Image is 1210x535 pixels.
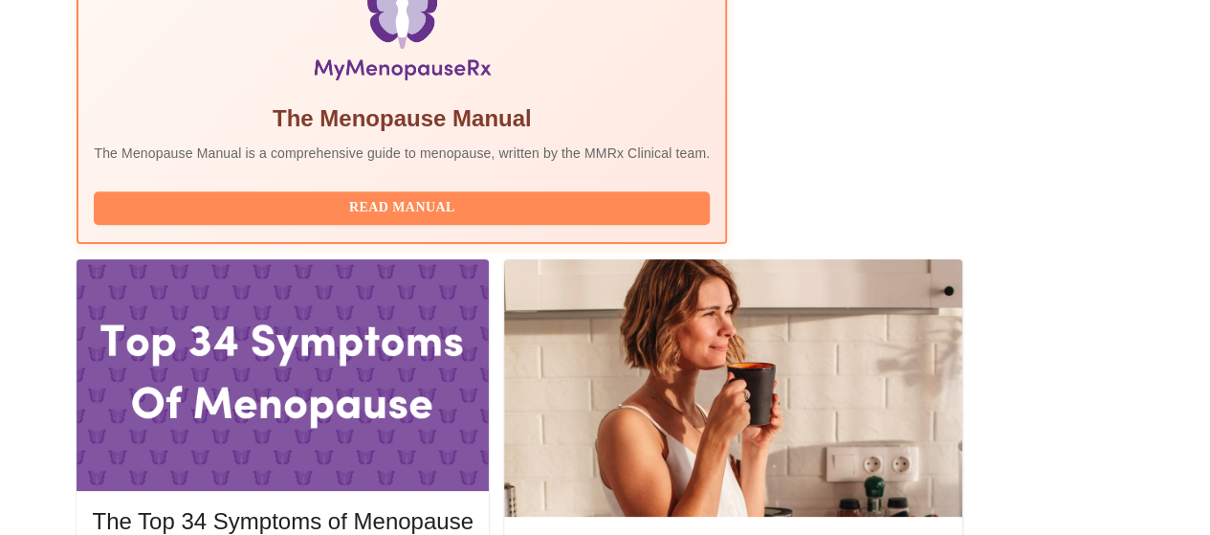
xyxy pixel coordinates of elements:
[94,144,710,163] p: The Menopause Manual is a comprehensive guide to menopause, written by the MMRx Clinical team.
[113,196,691,220] span: Read Manual
[94,198,715,214] a: Read Manual
[94,103,710,134] h5: The Menopause Manual
[94,191,710,225] button: Read Manual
